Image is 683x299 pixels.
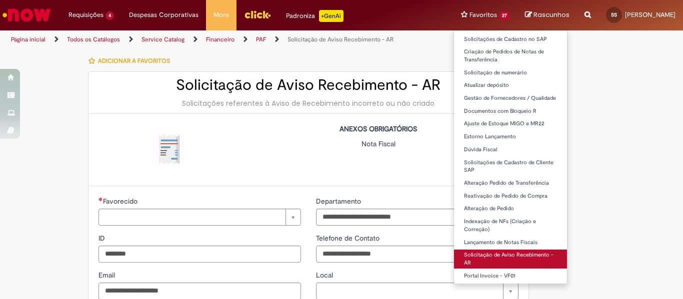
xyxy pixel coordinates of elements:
a: Estorno Lançamento [454,131,567,142]
a: Portal Invoice - VF01 [454,271,567,282]
a: Atualizar depósito [454,80,567,91]
a: Dúvida Fiscal [454,144,567,155]
span: Departamento [316,197,363,206]
a: Lançamento de Notas Fiscais [454,237,567,248]
span: Favoritos [469,10,497,20]
a: Solicitações de Cadastro de Cliente SAP [454,157,567,176]
div: Solicitações referentes à Aviso de Recebimento incorreto ou não criado [98,98,518,108]
a: Documentos com Bloqueio R [454,106,567,117]
a: Alteração Pedido de Transferência [454,178,567,189]
p: +GenAi [319,10,343,22]
a: Reativação de Pedido de Compra [454,191,567,202]
span: [PERSON_NAME] [625,10,675,19]
h2: Solicitação de Aviso Recebimento - AR [98,77,518,93]
button: Adicionar a Favoritos [88,50,175,71]
a: Solicitação de Aviso Recebimento - AR [454,250,567,268]
span: Telefone de Contato [316,234,381,243]
a: Página inicial [11,35,45,43]
span: Local [316,271,335,280]
span: Necessários - Favorecido [103,197,139,206]
span: Necessários [98,197,103,201]
a: Solicitação de Aviso Recebimento - AR [287,35,393,43]
span: More [213,10,229,20]
span: Despesas Corporativas [129,10,198,20]
a: Gestão de Fornecedores / Qualidade [454,93,567,104]
ul: Favoritos [453,30,567,284]
a: Financeiro [206,35,234,43]
img: click_logo_yellow_360x200.png [244,7,271,22]
span: Requisições [68,10,103,20]
a: PAF [256,35,266,43]
a: Solicitações de Cadastro no SAP [454,34,567,45]
span: Adicionar a Favoritos [98,57,170,65]
span: 27 [499,11,510,20]
ul: Trilhas de página [7,30,448,49]
a: Alteração de Pedido [454,203,567,214]
a: Service Catalog [141,35,184,43]
a: Indexação de NFs (Criação e Correção) [454,216,567,235]
strong: ANEXOS OBRIGATÓRIOS [339,124,417,133]
a: Criação de Pedidos de Notas de Transferência [454,46,567,65]
a: Rascunhos [525,10,569,20]
img: ServiceNow [1,5,52,25]
a: Limpar campo Favorecido [98,209,301,226]
input: Departamento [316,209,518,226]
input: Telefone de Contato [316,246,518,263]
input: ID [98,246,301,263]
span: ID [98,234,107,243]
p: Nota Fiscal [246,139,511,149]
span: SS [611,11,617,18]
a: Solicitação de numerário [454,67,567,78]
span: 4 [105,11,114,20]
a: Ajuste de Estoque MIGO e MR22 [454,118,567,129]
span: Email [98,271,117,280]
span: Rascunhos [533,10,569,19]
a: Todos os Catálogos [67,35,120,43]
div: Padroniza [286,10,343,22]
img: Solicitação de Aviso Recebimento - AR [152,134,184,166]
